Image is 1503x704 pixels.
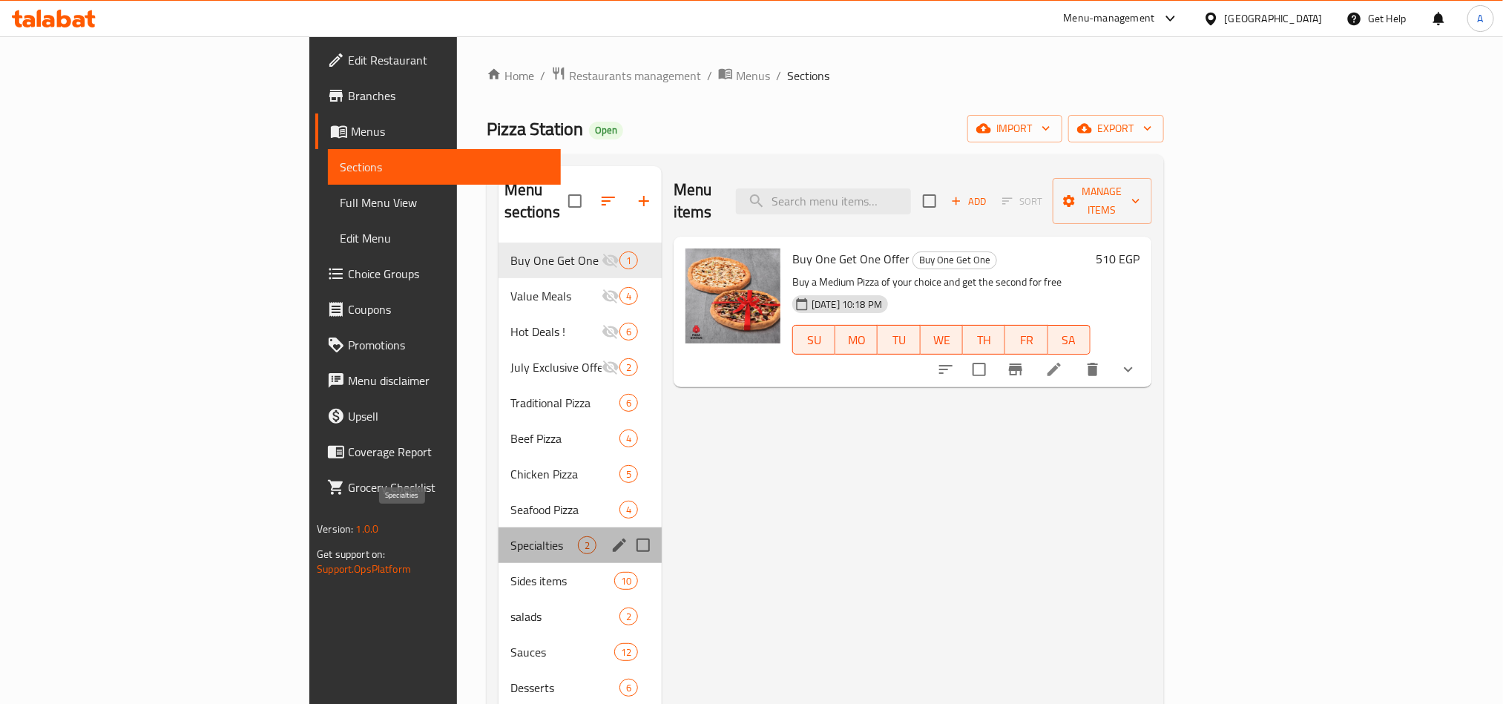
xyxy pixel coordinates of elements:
[736,188,911,214] input: search
[510,501,619,519] span: Seafood Pizza
[499,527,662,563] div: Specialties2edit
[315,434,560,470] a: Coverage Report
[707,67,712,85] li: /
[510,394,619,412] span: Traditional Pizza
[602,358,619,376] svg: Inactive section
[499,456,662,492] div: Chicken Pizza5
[945,190,993,213] button: Add
[317,559,411,579] a: Support.OpsPlatform
[608,534,631,556] button: edit
[620,361,637,375] span: 2
[799,329,829,351] span: SU
[510,430,619,447] span: Beef Pizza
[685,249,780,343] img: Buy One Get One Offer
[619,465,638,483] div: items
[615,574,637,588] span: 10
[792,325,835,355] button: SU
[315,292,560,327] a: Coupons
[1478,10,1484,27] span: A
[1225,10,1323,27] div: [GEOGRAPHIC_DATA]
[348,87,548,105] span: Branches
[348,443,548,461] span: Coverage Report
[578,536,596,554] div: items
[348,300,548,318] span: Coupons
[921,325,963,355] button: WE
[949,193,989,210] span: Add
[510,358,602,376] div: July Exclusive Offers
[1054,329,1085,351] span: SA
[835,325,878,355] button: MO
[619,394,638,412] div: items
[619,323,638,341] div: items
[1068,115,1164,142] button: export
[945,190,993,213] span: Add item
[348,51,548,69] span: Edit Restaurant
[315,256,560,292] a: Choice Groups
[964,354,995,385] span: Select to update
[499,278,662,314] div: Value Meals4
[718,66,770,85] a: Menus
[674,179,718,223] h2: Menu items
[351,122,548,140] span: Menus
[579,539,596,553] span: 2
[1011,329,1042,351] span: FR
[1048,325,1091,355] button: SA
[328,185,560,220] a: Full Menu View
[348,372,548,389] span: Menu disclaimer
[510,536,578,554] span: Specialties
[620,467,637,481] span: 5
[499,243,662,278] div: Buy One Get One1
[967,115,1062,142] button: import
[510,465,619,483] div: Chicken Pizza
[912,251,997,269] div: Buy One Get One
[626,183,662,219] button: Add section
[1065,182,1140,220] span: Manage items
[620,432,637,446] span: 4
[499,634,662,670] div: Sauces12
[510,643,614,661] span: Sauces
[1119,361,1137,378] svg: Show Choices
[510,679,619,697] span: Desserts
[614,572,638,590] div: items
[1080,119,1152,138] span: export
[1111,352,1146,387] button: show more
[979,119,1050,138] span: import
[619,608,638,625] div: items
[913,251,996,269] span: Buy One Get One
[317,545,385,564] span: Get support on:
[787,67,829,85] span: Sections
[806,297,888,312] span: [DATE] 10:18 PM
[620,396,637,410] span: 6
[878,325,920,355] button: TU
[1075,352,1111,387] button: delete
[348,265,548,283] span: Choice Groups
[619,430,638,447] div: items
[317,519,353,539] span: Version:
[348,407,548,425] span: Upsell
[510,251,602,269] span: Buy One Get One
[602,251,619,269] svg: Inactive section
[620,325,637,339] span: 6
[792,273,1091,292] p: Buy a Medium Pizza of your choice and get the second for free
[499,349,662,385] div: July Exclusive Offers2
[315,363,560,398] a: Menu disclaimer
[510,608,619,625] span: salads
[602,287,619,305] svg: Inactive section
[315,114,560,149] a: Menus
[969,329,999,351] span: TH
[510,287,602,305] span: Value Meals
[928,352,964,387] button: sort-choices
[510,323,602,341] span: Hot Deals !
[619,251,638,269] div: items
[620,503,637,517] span: 4
[927,329,957,351] span: WE
[1045,361,1063,378] a: Edit menu item
[510,572,614,590] div: Sides items
[589,124,623,136] span: Open
[1005,325,1048,355] button: FR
